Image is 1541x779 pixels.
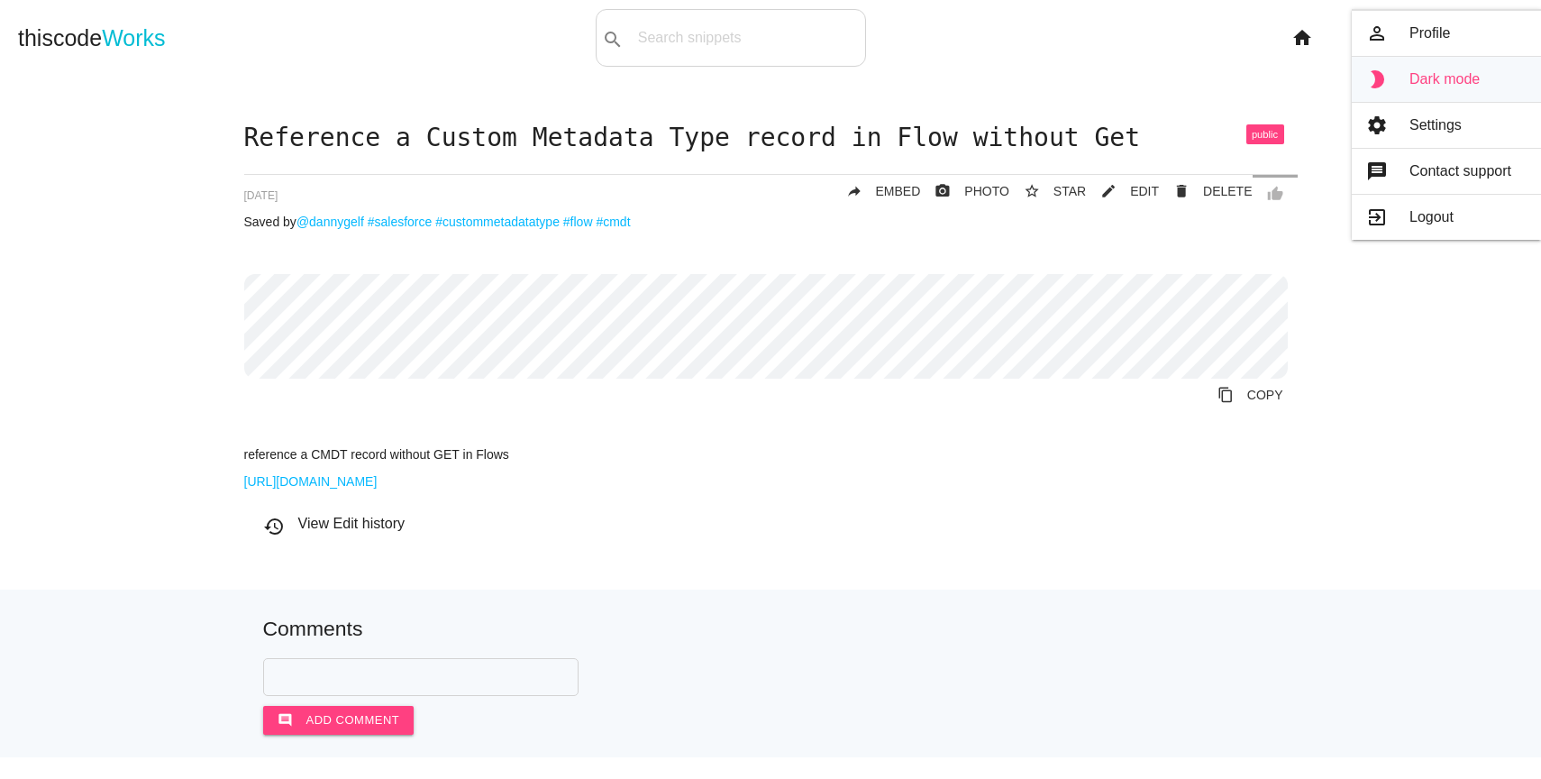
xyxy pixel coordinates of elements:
h5: Comments [263,618,1279,640]
a: person_outlineProfile [1352,11,1541,56]
button: star_borderSTAR [1009,175,1086,207]
i: search [602,11,624,69]
i: reply [846,175,862,207]
i: home [1291,9,1313,67]
a: messageContact support [1352,149,1541,194]
i: settings [1366,115,1388,135]
h1: Reference a Custom Metadata Type record in Flow without Get [244,124,1298,152]
a: Delete Post [1159,175,1252,207]
i: star_border [1024,175,1040,207]
p: reference a CMDT record without GET in Flows [244,447,1298,462]
i: content_copy [1217,379,1234,411]
a: #custommetadatatype [435,215,560,229]
span: PHOTO [964,184,1009,198]
span: Works [102,25,165,50]
a: exit_to_appLogout [1352,195,1541,240]
span: [DATE] [244,189,278,202]
a: Copy to Clipboard [1203,379,1298,411]
span: EDIT [1130,184,1159,198]
i: comment [278,706,293,735]
button: commentAdd comment [263,706,415,735]
i: mode_edit [1100,175,1117,207]
a: brightness_2Dark mode [1352,57,1541,102]
i: person_outline [1366,23,1388,43]
span: DELETE [1203,184,1252,198]
span: EMBED [876,184,921,198]
a: [URL][DOMAIN_NAME] [244,474,378,489]
i: brightness_2 [1366,69,1388,89]
a: thiscodeWorks [18,9,166,67]
a: #flow [563,215,593,229]
a: @dannygelf [296,215,364,229]
a: settingsSettings [1352,103,1541,148]
a: #salesforce [368,215,433,229]
i: delete [1173,175,1190,207]
i: message [1366,161,1388,181]
span: STAR [1053,184,1086,198]
a: photo_cameraPHOTO [920,175,1009,207]
button: search [597,10,629,66]
p: Saved by [244,215,1298,229]
a: mode_editEDIT [1086,175,1159,207]
a: replyEMBED [832,175,921,207]
a: #cmdt [596,215,630,229]
h6: View Edit history [263,516,1298,532]
i: history [263,516,285,537]
i: exit_to_app [1366,207,1388,227]
i: photo_camera [935,175,951,207]
input: Search snippets [629,19,865,57]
